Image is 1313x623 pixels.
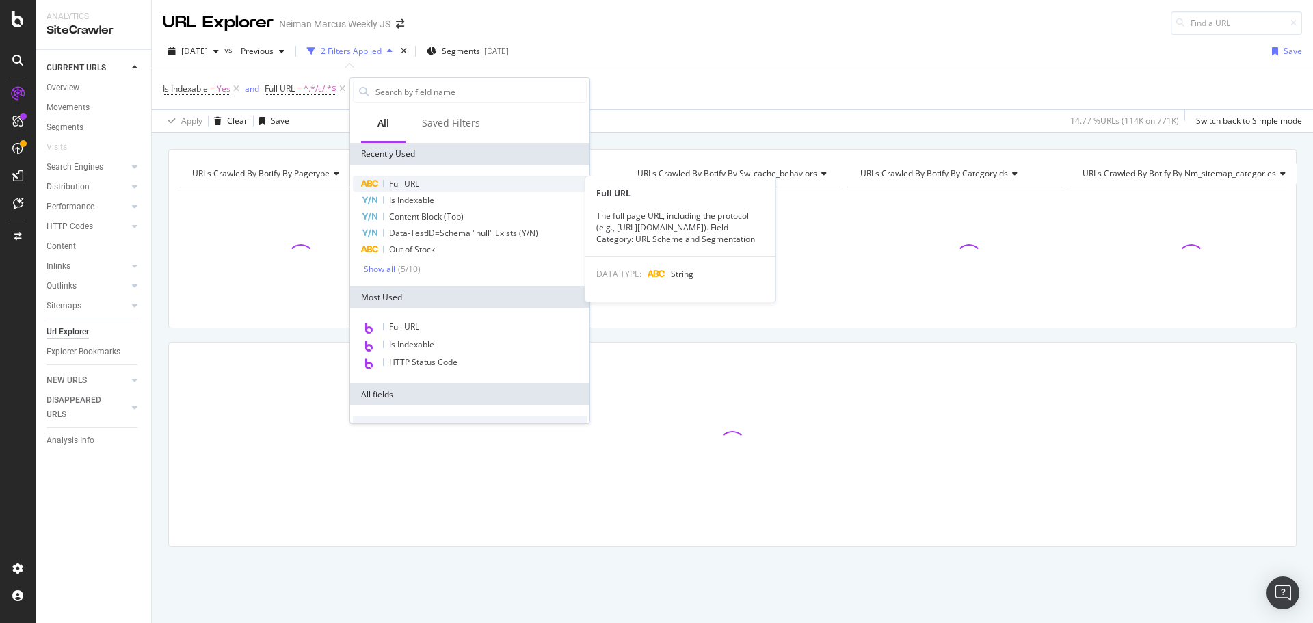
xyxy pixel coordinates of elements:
[671,268,693,280] span: String
[47,259,128,274] a: Inlinks
[389,339,434,350] span: Is Indexable
[245,82,259,95] button: and
[163,40,224,62] button: [DATE]
[389,227,538,239] span: Data-TestID=Schema "null" Exists (Y/N)
[389,178,419,189] span: Full URL
[422,116,480,130] div: Saved Filters
[396,19,404,29] div: arrow-right-arrow-left
[47,120,142,135] a: Segments
[1171,11,1302,35] input: Find a URL
[47,239,76,254] div: Content
[271,115,289,127] div: Save
[47,345,142,359] a: Explorer Bookmarks
[350,143,589,165] div: Recently Used
[1196,115,1302,127] div: Switch back to Simple mode
[389,243,435,255] span: Out of Stock
[47,279,128,293] a: Outlinks
[279,17,390,31] div: Neiman Marcus Weekly JS
[860,168,1008,179] span: URLs Crawled By Botify By categoryids
[47,120,83,135] div: Segments
[47,81,79,95] div: Overview
[364,265,395,274] div: Show all
[47,299,128,313] a: Sitemaps
[350,286,589,308] div: Most Used
[254,110,289,132] button: Save
[1284,45,1302,57] div: Save
[47,220,93,234] div: HTTP Codes
[1266,40,1302,62] button: Save
[47,393,128,422] a: DISAPPEARED URLS
[1083,168,1276,179] span: URLs Crawled By Botify By nm_sitemap_categories
[389,194,434,206] span: Is Indexable
[350,383,589,405] div: All fields
[47,373,128,388] a: NEW URLS
[353,416,587,438] div: URLs
[47,373,87,388] div: NEW URLS
[47,434,142,448] a: Analysis Info
[47,200,94,214] div: Performance
[395,263,421,275] div: ( 5 / 10 )
[47,200,128,214] a: Performance
[47,160,103,174] div: Search Engines
[163,83,208,94] span: Is Indexable
[348,81,403,97] button: Add Filter
[484,45,509,57] div: [DATE]
[374,81,586,102] input: Search by field name
[163,11,274,34] div: URL Explorer
[47,101,142,115] a: Movements
[421,40,514,62] button: Segments[DATE]
[47,259,70,274] div: Inlinks
[1070,115,1179,127] div: 14.77 % URLs ( 114K on 771K )
[321,45,382,57] div: 2 Filters Applied
[47,61,128,75] a: CURRENT URLS
[389,356,457,368] span: HTTP Status Code
[47,160,128,174] a: Search Engines
[47,325,142,339] a: Url Explorer
[181,45,208,57] span: 2025 Sep. 29th
[635,163,838,185] h4: URLs Crawled By Botify By sw_cache_behaviors
[585,210,775,245] div: The full page URL, including the protocol (e.g., [URL][DOMAIN_NAME]). Field Category: URL Scheme ...
[377,116,389,130] div: All
[47,299,81,313] div: Sitemaps
[389,321,419,332] span: Full URL
[217,79,230,98] span: Yes
[47,279,77,293] div: Outlinks
[227,115,248,127] div: Clear
[47,325,89,339] div: Url Explorer
[1191,110,1302,132] button: Switch back to Simple mode
[398,44,410,58] div: times
[47,180,128,194] a: Distribution
[47,11,140,23] div: Analytics
[302,40,398,62] button: 2 Filters Applied
[210,83,215,94] span: =
[224,44,235,55] span: vs
[47,434,94,448] div: Analysis Info
[47,61,106,75] div: CURRENT URLS
[389,211,464,222] span: Content Block (Top)
[47,140,67,155] div: Visits
[209,110,248,132] button: Clear
[858,163,1051,185] h4: URLs Crawled By Botify By categoryids
[265,83,295,94] span: Full URL
[47,81,142,95] a: Overview
[235,40,290,62] button: Previous
[596,268,641,280] span: DATA TYPE:
[47,345,120,359] div: Explorer Bookmarks
[189,163,383,185] h4: URLs Crawled By Botify By pagetype
[47,23,140,38] div: SiteCrawler
[181,115,202,127] div: Apply
[442,45,480,57] span: Segments
[47,140,81,155] a: Visits
[47,180,90,194] div: Distribution
[163,110,202,132] button: Apply
[297,83,302,94] span: =
[192,168,330,179] span: URLs Crawled By Botify By pagetype
[245,83,259,94] div: and
[235,45,274,57] span: Previous
[637,168,817,179] span: URLs Crawled By Botify By sw_cache_behaviors
[1266,576,1299,609] div: Open Intercom Messenger
[47,239,142,254] a: Content
[47,393,116,422] div: DISAPPEARED URLS
[585,187,775,199] div: Full URL
[47,220,128,234] a: HTTP Codes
